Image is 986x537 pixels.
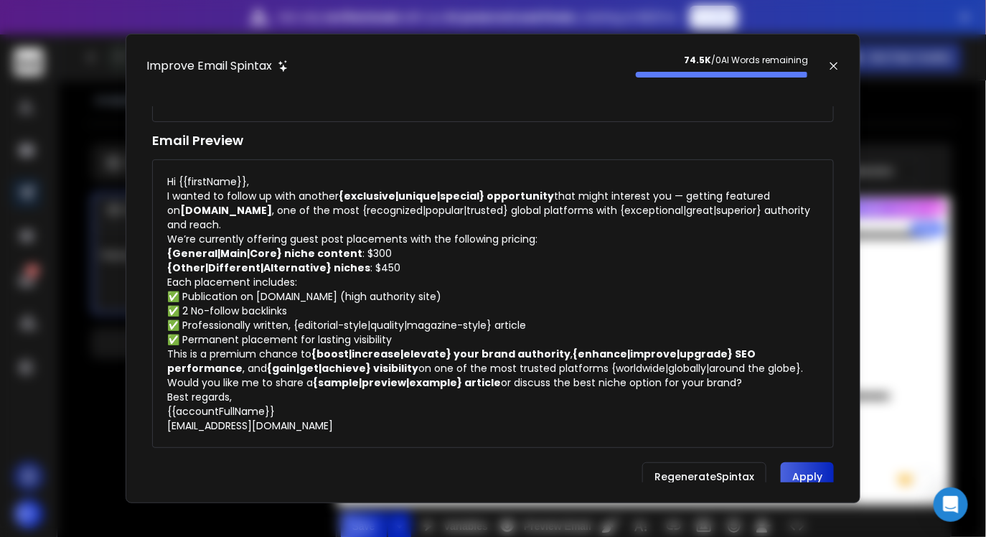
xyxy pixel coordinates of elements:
p: This is a premium chance to , , and on one of the most trusted platforms {worldwide|globally|arou... [167,347,819,375]
p: ✅ 2 No-follow backlinks [167,304,819,318]
p: : $450 [167,261,819,275]
p: : $300 [167,246,819,261]
strong: [DOMAIN_NAME] [180,203,272,218]
p: ✅ Professionally written, {editorial-style|quality|magazine-style} article [167,318,819,332]
div: Open Intercom Messenger [934,487,968,522]
strong: {gain|get|achieve} visibility [267,361,418,375]
a: [EMAIL_ADDRESS][DOMAIN_NAME] [167,419,333,433]
p: Would you like me to share a or discuss the best niche option for your brand? [167,375,819,390]
button: RegenerateSpintax [642,462,766,491]
button: Apply [781,462,834,491]
strong: {boost|increase|elevate} your brand authority [311,347,571,361]
h1: Improve Email Spintax [146,57,272,75]
p: Each placement includes: [167,275,819,289]
p: Hi {{firstName}}, [167,174,819,189]
p: / 0 AI Words remaining [636,55,808,66]
strong: {exclusive|unique|special} opportunity [339,189,554,203]
p: ✅ Permanent placement for lasting visibility [167,332,819,347]
h1: Email Preview [152,131,834,151]
p: ✅ Publication on [DOMAIN_NAME] (high authority site) [167,289,819,304]
p: We’re currently offering guest post placements with the following pricing: [167,232,819,246]
p: I wanted to follow up with another that might interest you — getting featured on , one of the mos... [167,189,819,232]
strong: {enhance|improve|upgrade} SEO performance [167,347,758,375]
strong: {Other|Different|Alternative} niches [167,261,370,275]
strong: {General|Main|Core} niche content [167,246,362,261]
strong: 74.5K [684,54,711,66]
p: Best regards, {{accountFullName}} [167,390,819,433]
strong: {sample|preview|example} article [313,375,501,390]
